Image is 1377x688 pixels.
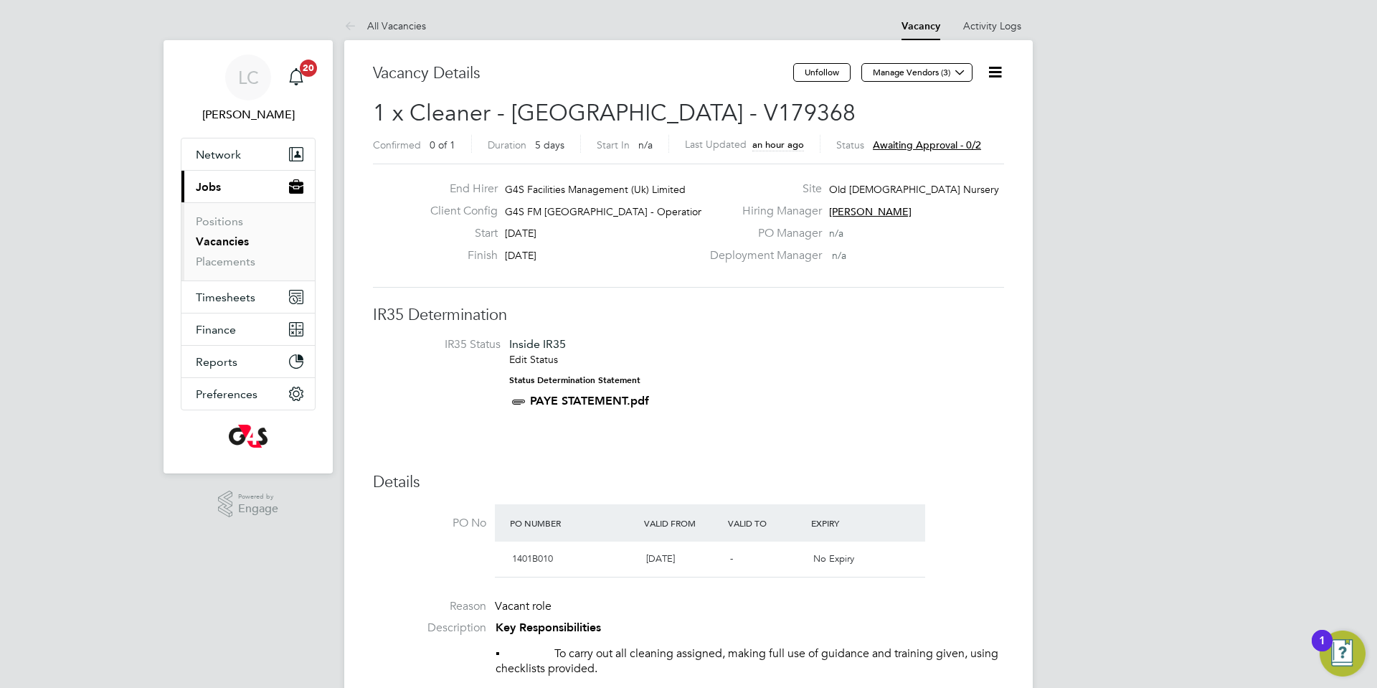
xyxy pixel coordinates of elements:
label: Last Updated [685,138,747,151]
span: Powered by [238,491,278,503]
div: PO Number [506,510,640,536]
h3: Vacancy Details [373,63,793,84]
strong: Key Responsibilities [496,621,601,634]
label: IR35 Status [387,337,501,352]
span: Inside IR35 [509,337,566,351]
span: Lilingxi Chen [181,106,316,123]
p: ▪ To carry out all cleaning assigned, making full use of guidance and training given, using check... [496,646,1004,677]
a: Edit Status [509,353,558,366]
span: [PERSON_NAME] [829,205,912,218]
span: Old [DEMOGRAPHIC_DATA] Nursery [829,183,999,196]
label: Client Config [419,204,498,219]
span: G4S FM [GEOGRAPHIC_DATA] - Operational [505,205,711,218]
button: Unfollow [793,63,851,82]
button: Jobs [181,171,315,202]
span: 0 of 1 [430,138,455,151]
span: 1401B010 [512,552,553,565]
label: Confirmed [373,138,421,151]
div: Jobs [181,202,315,281]
span: 5 days [535,138,564,151]
span: Preferences [196,387,257,401]
span: Reports [196,355,237,369]
span: Engage [238,503,278,515]
button: Reports [181,346,315,377]
span: n/a [829,227,843,240]
span: LC [238,68,259,87]
label: Start In [597,138,630,151]
button: Finance [181,314,315,345]
label: End Hirer [419,182,498,197]
button: Open Resource Center, 1 new notification [1320,631,1366,677]
span: Vacant role [495,599,552,613]
a: LC[PERSON_NAME] [181,55,316,123]
button: Manage Vendors (3) [861,63,973,82]
span: Network [196,148,241,161]
div: Valid From [640,510,724,536]
span: Timesheets [196,291,255,304]
label: PO Manager [701,226,822,241]
label: Description [373,621,486,636]
div: 1 [1319,641,1325,659]
a: 20 [282,55,311,100]
a: Vacancies [196,235,249,248]
label: PO No [373,516,486,531]
div: Expiry [808,510,891,536]
label: Hiring Manager [701,204,822,219]
span: [DATE] [505,249,536,262]
nav: Main navigation [164,40,333,473]
img: g4s-logo-retina.png [229,425,268,448]
span: [DATE] [505,227,536,240]
a: Vacancy [902,20,940,32]
span: Finance [196,323,236,336]
label: Start [419,226,498,241]
a: Placements [196,255,255,268]
a: Activity Logs [963,19,1021,32]
span: G4S Facilities Management (Uk) Limited [505,183,686,196]
label: Finish [419,248,498,263]
a: Powered byEngage [218,491,279,518]
h3: Details [373,472,1004,493]
button: Network [181,138,315,170]
span: - [730,552,733,565]
a: All Vacancies [344,19,426,32]
span: [DATE] [646,552,675,565]
label: Deployment Manager [701,248,822,263]
button: Preferences [181,378,315,410]
span: an hour ago [752,138,804,151]
label: Site [701,182,822,197]
a: PAYE STATEMENT.pdf [530,394,649,407]
button: Timesheets [181,281,315,313]
span: n/a [832,249,846,262]
span: Jobs [196,180,221,194]
span: No Expiry [813,552,854,565]
a: Positions [196,215,243,228]
div: Valid To [724,510,808,536]
label: Reason [373,599,486,614]
span: 20 [300,60,317,77]
label: Duration [488,138,526,151]
span: 1 x Cleaner - [GEOGRAPHIC_DATA] - V179368 [373,99,856,127]
h3: IR35 Determination [373,305,1004,326]
label: Status [836,138,864,151]
span: n/a [638,138,653,151]
a: Go to home page [181,425,316,448]
span: Awaiting approval - 0/2 [873,138,981,151]
strong: Status Determination Statement [509,375,640,385]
